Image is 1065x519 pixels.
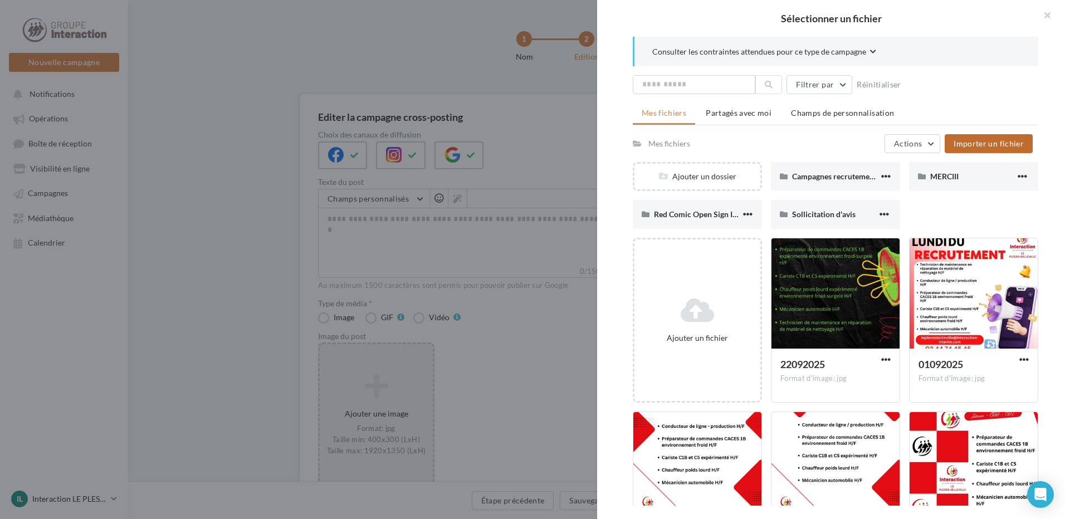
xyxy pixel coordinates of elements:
span: MERCIII [930,172,959,181]
span: Red Comic Open Sign Instagram Post [654,209,782,219]
div: Ajouter un fichier [639,332,756,344]
span: 01092025 [919,358,963,370]
span: Consulter les contraintes attendues pour ce type de campagne [652,46,866,57]
div: Ajouter un dossier [634,171,760,182]
button: Actions [885,134,940,153]
span: Importer un fichier [954,139,1024,148]
button: Consulter les contraintes attendues pour ce type de campagne [652,46,876,60]
button: Importer un fichier [945,134,1033,153]
span: Mes fichiers [642,108,686,117]
button: Réinitialiser [852,78,906,91]
span: Partagés avec moi [706,108,771,117]
div: Mes fichiers [648,138,690,149]
h2: Sélectionner un fichier [615,13,1047,23]
div: Format d'image: jpg [919,374,1029,384]
span: Champs de personnalisation [791,108,894,117]
button: Filtrer par [786,75,852,94]
div: Open Intercom Messenger [1027,481,1054,508]
div: Format d'image: jpg [780,374,891,384]
span: Sollicitation d'avis [792,209,856,219]
span: Campagnes recrutements [792,172,880,181]
span: 22092025 [780,358,825,370]
span: Actions [894,139,922,148]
